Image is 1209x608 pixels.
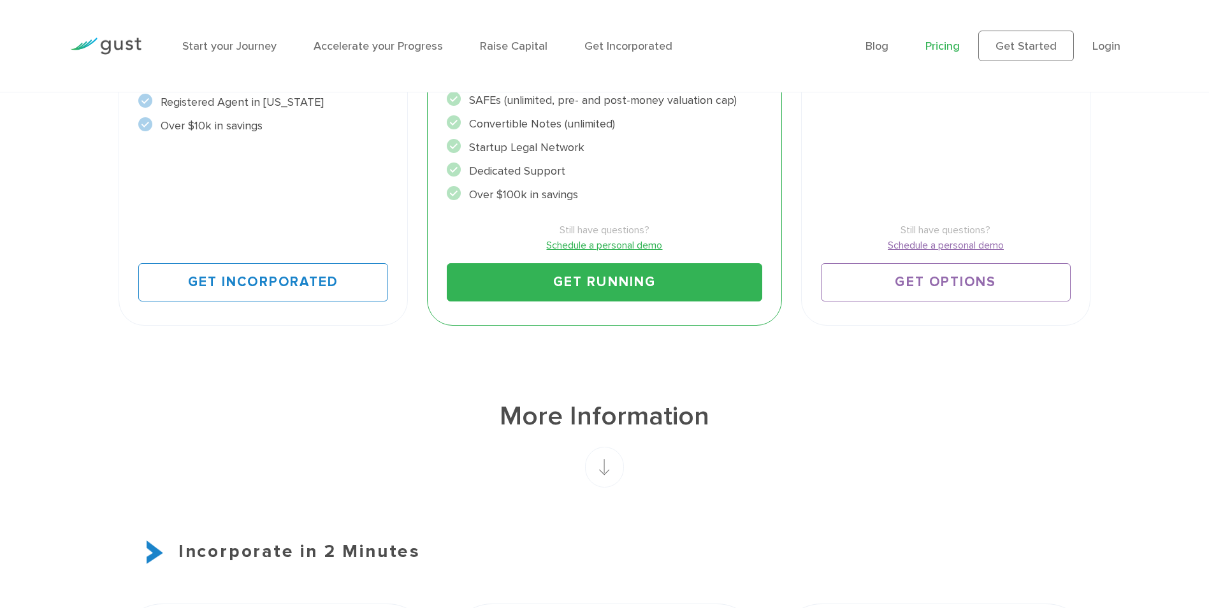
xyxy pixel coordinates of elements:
span: Still have questions? [821,222,1071,238]
li: Over $10k in savings [138,117,389,134]
li: Dedicated Support [447,163,762,180]
a: Blog [865,40,888,53]
a: Login [1092,40,1120,53]
a: Get Running [447,263,762,301]
a: Pricing [925,40,960,53]
img: Start Icon X2 [147,540,163,564]
li: Registered Agent in [US_STATE] [138,94,389,111]
li: SAFEs (unlimited, pre- and post-money valuation cap) [447,92,762,109]
span: Still have questions? [447,222,762,238]
h1: More Information [119,399,1091,435]
a: Schedule a personal demo [447,238,762,253]
li: Startup Legal Network [447,139,762,156]
h3: Incorporate in 2 Minutes [119,539,1091,565]
a: Get Incorporated [138,263,389,301]
a: Schedule a personal demo [821,238,1071,253]
a: Get Options [821,263,1071,301]
a: Start your Journey [182,40,277,53]
a: Get Incorporated [584,40,672,53]
img: Gust Logo [70,38,141,55]
a: Raise Capital [480,40,547,53]
a: Get Started [978,31,1074,61]
a: Accelerate your Progress [314,40,443,53]
li: Over $100k in savings [447,186,762,203]
li: Convertible Notes (unlimited) [447,115,762,133]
